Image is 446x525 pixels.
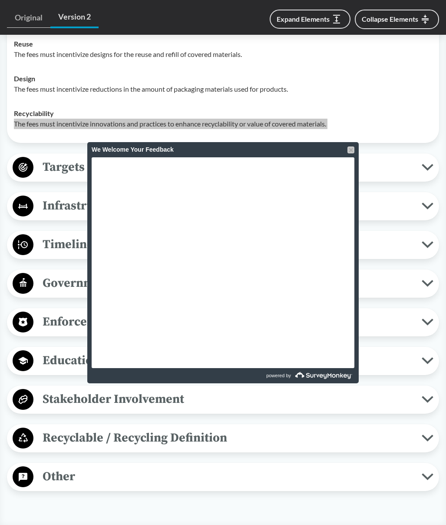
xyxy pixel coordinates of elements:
[10,427,436,449] button: Recyclable / Recycling Definition
[10,466,436,488] button: Other
[10,311,436,333] button: Enforcement
[33,351,422,370] span: Education and Outreach
[33,157,422,177] span: Targets
[33,428,422,448] span: Recyclable / Recycling Definition
[224,368,354,383] a: powered by
[33,273,422,293] span: Government Role and Administration
[14,119,432,129] p: The fees must incentivize innovations and practices to enhance recyclability or value of covered ...
[33,467,422,486] span: Other
[33,312,422,332] span: Enforcement
[10,195,436,217] button: Infrastructure
[10,350,436,372] button: Education and Outreach
[92,142,354,157] div: We Welcome Your Feedback
[14,84,432,94] p: The fees must incentivize reductions in the amount of packaging materials used for products.
[270,10,350,29] button: Expand Elements
[355,10,439,29] button: Collapse Elements
[10,272,436,295] button: Government Role and Administration
[7,8,50,28] a: Original
[33,196,422,216] span: Infrastructure
[10,234,436,256] button: Timelines
[10,389,436,411] button: Stakeholder Involvement
[50,7,99,28] a: Version 2
[14,40,33,48] strong: Reuse
[266,368,291,383] span: powered by
[10,156,436,179] button: Targets
[14,49,432,60] p: The fees must incentivize designs for the reuse and refill of covered materials.
[14,74,35,83] strong: Design
[33,389,422,409] span: Stakeholder Involvement
[33,235,422,254] span: Timelines
[14,109,54,117] strong: Recyclability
